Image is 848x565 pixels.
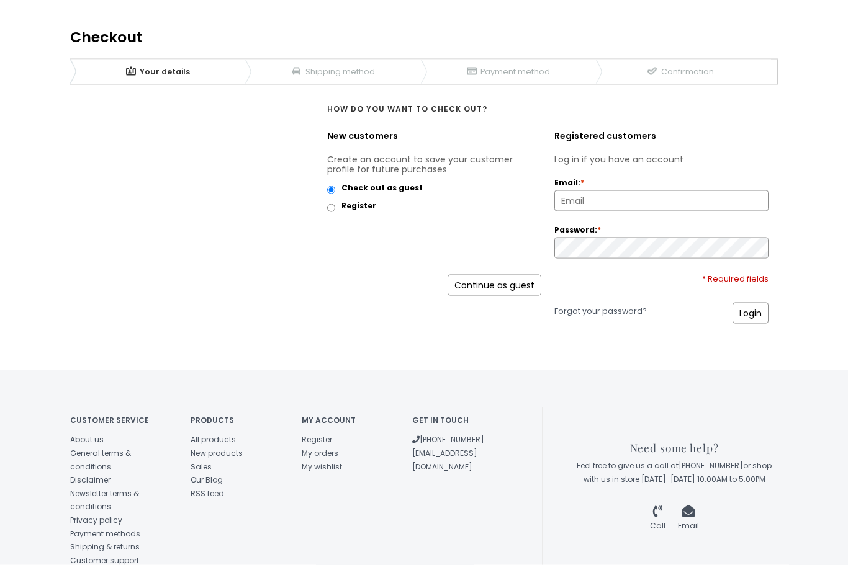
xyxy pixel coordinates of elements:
span: Feel free to give us a call at or shop with us in store [DATE]-[DATE] 10:00AM to 5:00PM [577,460,772,484]
a: Privacy policy [70,515,122,525]
a: [PHONE_NUMBER] [679,460,743,471]
a: Email [678,507,699,532]
a: 3Payment method [421,60,596,84]
h4: Customer service [70,416,172,424]
strong: How do you want to check out? [327,102,487,116]
a: Shipping & returns [70,541,140,552]
a: Continue as guest [448,275,541,296]
a: Our Blog [191,474,223,485]
div: Breadcrumbs [70,59,778,85]
input: Email [555,191,768,211]
h4: My account [302,416,394,424]
a: General terms & conditions [70,448,131,472]
div: Registered customers [554,130,769,148]
a: Disclaimer [70,474,111,485]
a: Newsletter terms & conditions [70,488,139,512]
span: 4 [647,60,658,84]
a: [EMAIL_ADDRESS][DOMAIN_NAME] [412,448,477,472]
a: My orders [302,448,338,458]
a: 4Confirmation [596,60,765,84]
a: Payment methods [70,528,140,539]
h4: Products [191,416,283,424]
a: 1Your details [70,60,245,84]
a: About us [70,434,104,445]
p: Log in if you have an account [554,154,769,164]
a: RSS feed [191,488,224,499]
label: Register [341,202,376,220]
span: 3 [466,60,477,84]
h4: Get in touch [412,416,505,424]
a: Call [650,507,665,532]
h3: Need some help? [571,442,778,454]
a: Register [302,434,332,445]
a: 2Shipping method [245,60,420,84]
span: 1 [125,60,137,84]
div: * Required fields [554,274,769,284]
a: Forgot your password? [554,303,647,320]
label: Password: [554,221,769,236]
a: My wishlist [302,461,342,472]
div: New customers [327,130,541,148]
span: 2 [291,60,302,84]
a: All products [191,434,236,445]
a: [PHONE_NUMBER] [412,434,484,445]
p: Create an account to save your customer profile for future purchases [327,154,541,174]
label: Check out as guest [341,184,423,202]
label: Email: [554,174,769,189]
a: Sales [191,461,212,472]
a: New products [191,448,243,458]
div: Checkout [70,29,778,47]
a: Login [733,303,769,324]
